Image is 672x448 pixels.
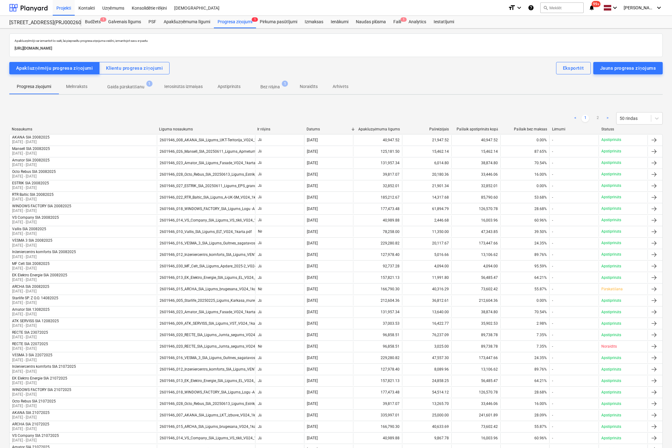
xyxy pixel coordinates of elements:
div: Klientu progresa ziņojumi [106,64,163,72]
p: Progresa ziņojumi [17,83,51,90]
a: Page 1 is your current page [581,115,589,122]
div: Jā [255,353,304,363]
div: 241,601.89 [451,410,500,420]
div: 16,003.96 [451,215,500,225]
div: PSF [145,16,160,28]
span: 89.76% [534,253,547,257]
div: 2601946_027_ESTRIK_SIA_20250611_Ligums_EPS_granulas_2025-2_VG24_1karta.pdf [160,184,304,188]
div: 61,894.79 [402,204,451,214]
p: Apstiprināts [601,310,621,315]
div: Mansell SIA 20082025 [12,147,50,151]
button: Meklēt [540,2,584,13]
p: Noraidīts [300,83,318,90]
div: [DATE] [307,253,318,257]
a: Previous page [572,115,579,122]
p: Apstiprināts [601,183,621,188]
div: 47,557.30 [402,353,451,363]
div: 5,016.66 [402,250,451,260]
div: - [552,310,553,314]
div: Statuss [601,127,645,131]
span: 53.68% [534,195,547,200]
iframe: Chat Widget [641,418,672,448]
div: Jā [255,135,304,145]
div: 173,447.66 [451,238,500,248]
div: Starlife SP. Z O.O. 14082025 [12,296,58,300]
div: Izmaksas [301,16,327,28]
div: - [552,195,553,200]
div: - [552,241,553,245]
div: 229,280.82 [353,238,402,248]
div: Nosaukums [12,127,154,131]
span: 28.68% [534,207,547,211]
div: 2601946_008_AKANA_SIA_Ligums_UKT-Teritorija_VG24_1karta (1).pdf [160,138,277,142]
a: Apakšuzņēmuma līgumi [160,16,214,28]
div: Jā [255,387,304,397]
p: Apakšuzņēmēji var izmantot šo saiti, lai pieprasītu progresa ziņojuma veidni, izmantojot savu e-p... [15,39,657,43]
div: 78,258.00 [353,227,402,237]
div: Vallis SIA 20082025 [12,227,46,231]
span: 1 [100,17,106,22]
span: 1 [252,17,258,22]
div: 37,003.53 [353,318,402,328]
div: - [552,264,553,268]
div: 9,867.78 [402,433,451,443]
i: notifications [589,4,595,11]
i: Zināšanu pamats [528,4,534,11]
div: - [552,207,553,211]
a: Progresa ziņojumi1 [214,16,256,28]
div: 127,978.40 [353,250,402,260]
p: [DATE] - [DATE] [12,151,50,156]
div: Amator SIA 13082025 [12,307,50,312]
p: Apstiprināts [601,321,621,326]
div: 13,640.00 [402,307,451,317]
div: Octo Rebus SIA 20082025 [12,169,56,174]
p: [DATE] - [DATE] [12,300,58,305]
i: keyboard_arrow_down [611,4,619,11]
div: Jā [255,250,304,260]
div: Pirkuma pasūtījumi [256,16,301,28]
div: [DATE] [307,264,318,268]
div: Jā [255,433,304,443]
div: 33,446.06 [451,399,500,409]
p: Bez rēķina [260,84,280,90]
span: 60.96% [534,218,547,222]
p: [DATE] - [DATE] [12,197,54,202]
div: 25,000.00 [402,410,451,420]
div: 40,947.52 [353,135,402,145]
div: 56,485.47 [451,273,500,283]
div: Datums [307,127,351,131]
div: Jā [255,410,304,420]
p: [DATE] - [DATE] [12,220,59,225]
div: Līguma nosaukums [159,127,252,132]
div: 126,570.78 [451,204,500,214]
div: 2601946_013_EK_Elektro_Energie_SIA_Ligums_EL_VG24_1karta.pdf [160,275,272,280]
div: 2601946_030_MF_Celt_SIA_Ligums_Apdare_2025-2_VG24_1karta.pdf [160,264,276,268]
div: 89,738.78 [451,330,500,340]
p: Melnraksts [66,83,87,90]
div: [DATE] [307,184,318,188]
div: 73,602.42 [451,422,500,432]
p: Ierosinātās izmaiņas [164,83,203,90]
div: Iestatījumi [430,16,458,28]
p: [DATE] - [DATE] [12,243,52,248]
div: 11,991.80 [402,273,451,283]
div: Jā [255,215,304,225]
div: MF Celt SIA 20082025 [12,261,50,266]
p: [URL][DOMAIN_NAME] [15,45,657,52]
div: Faili [390,16,405,28]
div: 96,858.51 [353,330,402,340]
div: 24,858.25 [402,376,451,386]
div: 4,094.00 [402,261,451,271]
div: [DATE] [307,138,318,142]
div: 166,790.30 [353,422,402,432]
button: Eksportēt [556,62,591,74]
div: Ienākumi [327,16,352,28]
div: 13,106.62 [451,250,500,260]
div: 185,212.67 [353,192,402,202]
div: AKANA SIA 20082025 [12,135,50,139]
div: - [552,184,553,188]
div: 39,817.07 [353,169,402,179]
p: [DATE] - [DATE] [12,174,56,179]
span: 99+ [592,1,601,7]
div: 96,858.51 [353,341,402,351]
